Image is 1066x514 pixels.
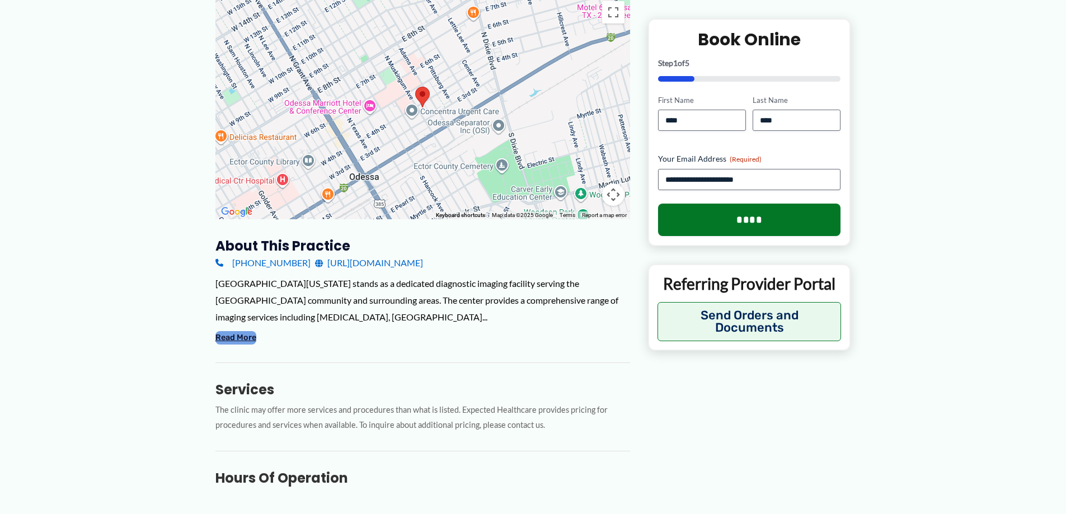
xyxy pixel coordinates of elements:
[215,275,630,325] div: [GEOGRAPHIC_DATA][US_STATE] stands as a dedicated diagnostic imaging facility serving the [GEOGRA...
[602,183,624,206] button: Map camera controls
[658,302,842,341] button: Send Orders and Documents
[436,211,485,219] button: Keyboard shortcuts
[730,155,762,163] span: (Required)
[492,212,553,218] span: Map data ©2025 Google
[215,254,311,271] a: [PHONE_NUMBER]
[218,205,255,219] a: Open this area in Google Maps (opens a new window)
[602,1,624,23] button: Toggle fullscreen view
[315,254,423,271] a: [URL][DOMAIN_NAME]
[658,28,841,50] h2: Book Online
[673,58,678,67] span: 1
[215,381,630,398] h3: Services
[658,95,746,105] label: First Name
[560,212,575,218] a: Terms (opens in new tab)
[215,331,256,345] button: Read More
[218,205,255,219] img: Google
[685,58,689,67] span: 5
[215,237,630,254] h3: About this practice
[582,212,627,218] a: Report a map error
[658,59,841,67] p: Step of
[658,273,842,294] p: Referring Provider Portal
[215,469,630,487] h3: Hours of Operation
[658,153,841,164] label: Your Email Address
[215,403,630,433] p: The clinic may offer more services and procedures than what is listed. Expected Healthcare provid...
[753,95,840,105] label: Last Name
